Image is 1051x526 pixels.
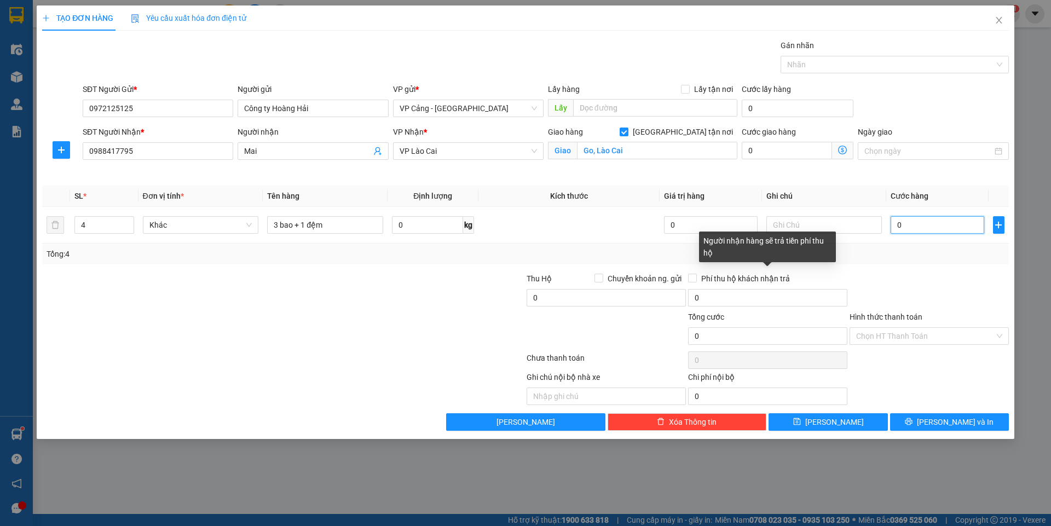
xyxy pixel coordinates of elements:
label: Ngày giao [858,128,892,136]
div: Người nhận [238,126,388,138]
span: close [995,16,1003,25]
input: Ngày giao [864,145,992,157]
span: VP Cảng - Hà Nội [400,100,537,117]
span: [PERSON_NAME] và In [917,416,994,428]
div: VP gửi [393,83,544,95]
span: plus [42,14,50,22]
label: Hình thức thanh toán [850,313,922,321]
input: Nhập ghi chú [527,388,686,405]
div: SĐT Người Gửi [83,83,233,95]
strong: TĐ chuyển phát: [61,36,115,44]
input: Ghi Chú [766,216,882,234]
span: Lấy tận nơi [690,83,737,95]
span: Giá trị hàng [664,192,704,200]
th: Ghi chú [762,186,887,207]
span: Lấy hàng [548,85,580,94]
input: Dọc đường [573,99,737,117]
span: TẠO ĐƠN HÀNG [42,14,113,22]
span: VP gửi: [5,71,115,95]
div: Tổng: 4 [47,248,406,260]
button: deleteXóa Thông tin [608,413,767,431]
span: user-add [373,147,382,155]
div: SĐT Người Nhận [83,126,233,138]
input: VD: Bàn, Ghế [267,216,383,234]
img: logo [6,16,48,59]
span: Yêu cầu xuất hóa đơn điện tử [131,14,246,22]
span: VP nhận: [122,71,212,83]
span: save [793,418,801,426]
span: Xóa Thông tin [669,416,717,428]
div: Người gửi [238,83,388,95]
span: [GEOGRAPHIC_DATA] tận nơi [628,126,737,138]
span: Giao [548,142,577,159]
span: VP Nhận [393,128,424,136]
button: plus [53,141,70,159]
span: Lấy [548,99,573,117]
span: Thu Hộ [527,274,552,283]
label: Cước lấy hàng [742,85,791,94]
span: printer [905,418,913,426]
span: Kích thước [550,192,588,200]
span: Định lượng [413,192,452,200]
button: printer[PERSON_NAME] và In [890,413,1009,431]
img: icon [131,14,140,23]
span: plus [994,221,1004,229]
label: Gán nhãn [781,41,814,50]
span: Khác [149,217,252,233]
button: delete [47,216,64,234]
span: kg [463,216,474,234]
span: VP Cảng - [GEOGRAPHIC_DATA] [5,71,115,95]
label: Cước giao hàng [742,128,796,136]
div: Chưa thanh toán [525,352,687,371]
span: plus [53,146,70,154]
input: Giao tận nơi [577,142,737,159]
button: plus [993,216,1004,234]
input: Cước giao hàng [742,142,832,159]
span: VP Lào Cai [162,71,212,83]
button: Close [984,5,1014,36]
strong: PHIẾU GỬI HÀNG [65,22,153,34]
div: Người nhận hàng sẽ trả tiền phí thu hộ [699,232,836,262]
strong: VIỆT HIẾU LOGISTIC [56,9,162,20]
div: Ghi chú nội bộ nhà xe [527,371,686,388]
input: 0 [664,216,757,234]
span: Tên hàng [267,192,299,200]
span: Phí thu hộ khách nhận trả [697,273,794,285]
span: BD1508250222 [164,20,229,32]
span: [PERSON_NAME] [496,416,555,428]
div: Chi phí nội bộ [688,371,847,388]
span: Cước hàng [891,192,928,200]
span: dollar-circle [838,146,847,154]
input: Cước lấy hàng [742,100,853,117]
strong: 02143888555, 0243777888 [91,36,157,53]
span: Tổng cước [688,313,724,321]
button: save[PERSON_NAME] [769,413,887,431]
span: SL [74,192,83,200]
span: 13:29:52 [DATE] [78,55,140,66]
span: Chuyển khoản ng. gửi [603,273,686,285]
span: Giao hàng [548,128,583,136]
span: Đơn vị tính [143,192,184,200]
span: VP Lào Cai [400,143,537,159]
span: [PERSON_NAME] [805,416,864,428]
span: delete [657,418,665,426]
button: [PERSON_NAME] [446,413,605,431]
